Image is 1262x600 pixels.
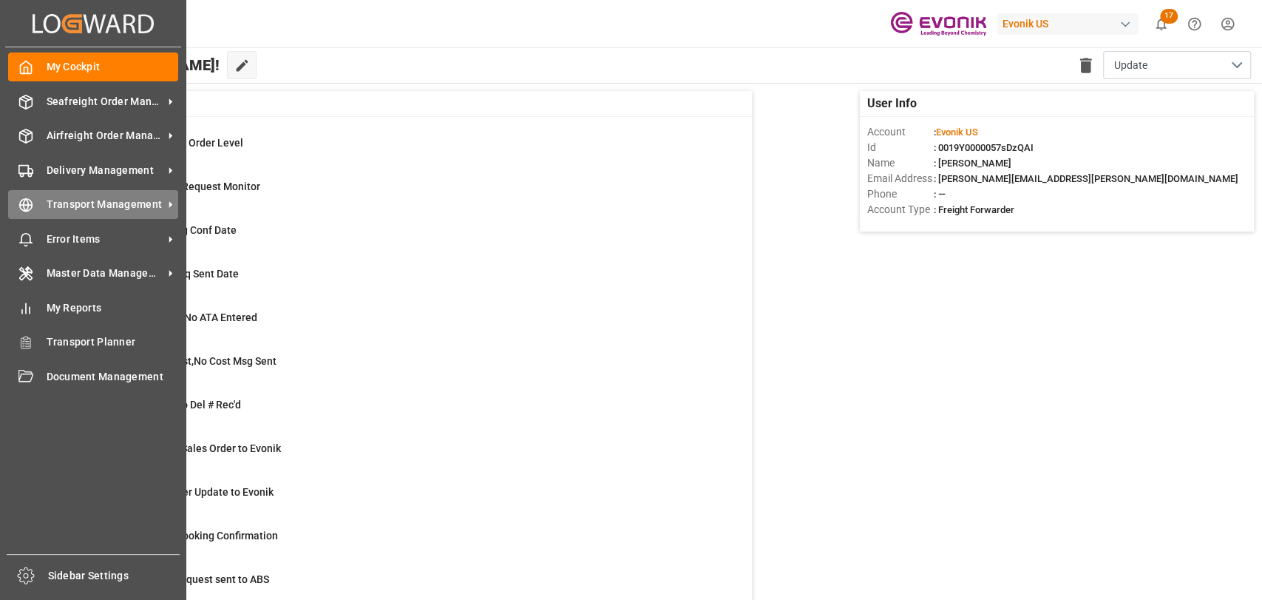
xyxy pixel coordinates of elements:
[934,158,1011,169] span: : [PERSON_NAME]
[112,573,269,585] span: Pending Bkg Request sent to ABS
[47,266,163,281] span: Master Data Management
[75,179,733,210] a: 0Scorecard Bkg Request MonitorShipment
[8,53,178,81] a: My Cockpit
[936,127,978,138] span: Evonik US
[75,441,733,472] a: 1Error on Initial Sales Order to EvonikShipment
[867,171,934,186] span: Email Address
[1103,51,1251,79] button: open menu
[1114,58,1147,73] span: Update
[934,204,1014,215] span: : Freight Forwarder
[112,486,274,498] span: Error Sales Order Update to Evonik
[47,163,163,178] span: Delivery Management
[1160,9,1178,24] span: 17
[47,232,163,247] span: Error Items
[47,59,179,75] span: My Cockpit
[934,142,1034,153] span: : 0019Y0000057sDzQAI
[8,293,178,322] a: My Reports
[997,13,1139,35] div: Evonik US
[75,354,733,385] a: 21ETD>3 Days Past,No Cost Msg SentShipment
[1178,7,1211,41] button: Help Center
[47,94,163,109] span: Seafreight Order Management
[112,355,277,367] span: ETD>3 Days Past,No Cost Msg Sent
[890,11,986,37] img: Evonik-brand-mark-Deep-Purple-RGB.jpeg_1700498283.jpeg
[112,442,281,454] span: Error on Initial Sales Order to Evonik
[934,189,946,200] span: : —
[867,202,934,218] span: Account Type
[867,140,934,155] span: Id
[112,181,260,192] span: Scorecard Bkg Request Monitor
[867,95,917,112] span: User Info
[112,530,278,542] span: ABS: Missing Booking Confirmation
[47,369,179,385] span: Document Management
[8,362,178,391] a: Document Management
[75,135,733,166] a: 0MOT Missing at Order LevelSales Order-IVPO
[867,186,934,202] span: Phone
[8,328,178,357] a: Transport Planner
[47,197,163,212] span: Transport Management
[47,334,179,350] span: Transport Planner
[75,397,733,428] a: 6ETD < 3 Days,No Del # Rec'dShipment
[867,155,934,171] span: Name
[47,300,179,316] span: My Reports
[75,266,733,297] a: 4ABS: No Bkg Req Sent DateShipment
[75,310,733,341] a: 8ETA > 10 Days , No ATA EnteredShipment
[75,223,733,254] a: 17ABS: No Init Bkg Conf DateShipment
[934,127,978,138] span: :
[1144,7,1178,41] button: show 17 new notifications
[75,528,733,559] a: 37ABS: Missing Booking ConfirmationShipment
[997,10,1144,38] button: Evonik US
[48,568,180,584] span: Sidebar Settings
[867,124,934,140] span: Account
[75,485,733,516] a: 0Error Sales Order Update to EvonikShipment
[47,128,163,144] span: Airfreight Order Management
[934,173,1238,184] span: : [PERSON_NAME][EMAIL_ADDRESS][PERSON_NAME][DOMAIN_NAME]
